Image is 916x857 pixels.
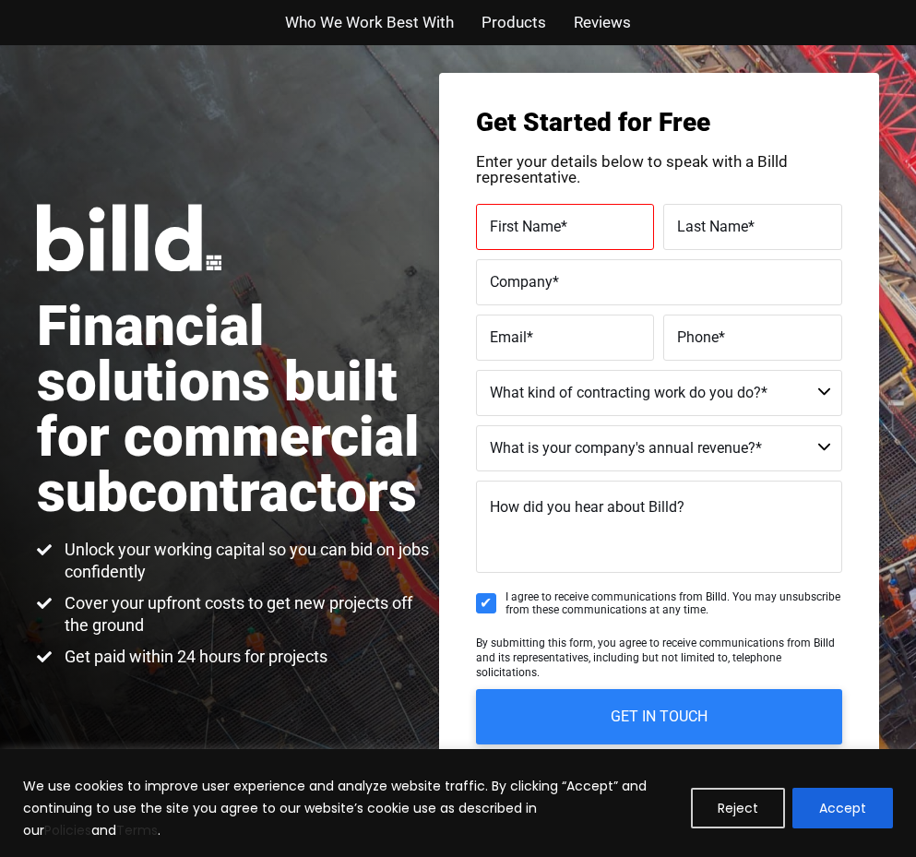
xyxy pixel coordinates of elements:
span: Email [490,327,527,345]
a: Who We Work Best With [285,9,454,36]
span: Phone [677,327,719,345]
span: Unlock your working capital so you can bid on jobs confidently [60,539,439,583]
span: Last Name [677,217,748,234]
span: By submitting this form, you agree to receive communications from Billd and its representatives, ... [476,637,835,679]
button: Accept [792,788,893,828]
button: Reject [691,788,785,828]
h1: Financial solutions built for commercial subcontractors [37,299,439,520]
p: We use cookies to improve user experience and analyze website traffic. By clicking “Accept” and c... [23,775,677,841]
span: How did you hear about Billd? [490,498,684,516]
a: Reviews [574,9,631,36]
span: Get paid within 24 hours for projects [60,646,327,668]
span: Company [490,272,553,290]
p: Enter your details below to speak with a Billd representative. [476,154,842,185]
a: Terms [116,821,158,839]
span: I agree to receive communications from Billd. You may unsubscribe from these communications at an... [506,590,842,617]
input: GET IN TOUCH [476,689,842,744]
a: Products [482,9,546,36]
span: Cover your upfront costs to get new projects off the ground [60,592,439,637]
span: First Name [490,217,561,234]
a: Policies [44,821,91,839]
input: I agree to receive communications from Billd. You may unsubscribe from these communications at an... [476,593,496,613]
h3: Get Started for Free [476,110,842,136]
